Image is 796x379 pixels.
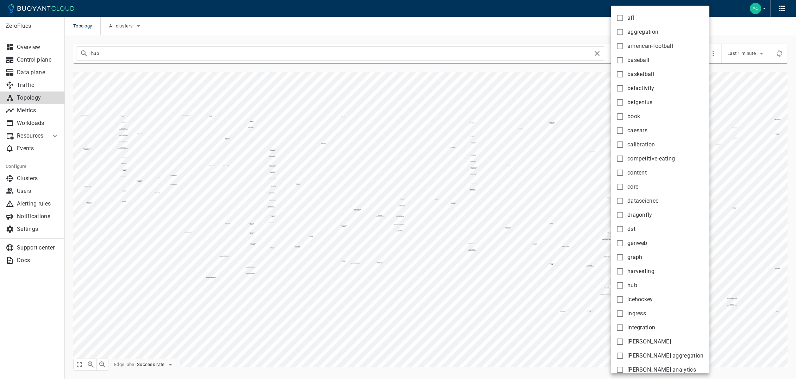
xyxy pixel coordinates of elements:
[627,338,671,345] span: [PERSON_NAME]
[627,352,704,359] span: [PERSON_NAME]-aggregation
[627,169,647,176] span: content
[627,71,654,78] span: basketball
[627,14,634,21] span: afl
[627,296,653,303] span: icehockey
[627,29,658,36] span: aggregation
[627,310,646,317] span: ingress
[627,366,696,373] span: [PERSON_NAME]-analytics
[627,127,647,134] span: caesars
[627,99,653,106] span: betgenius
[627,254,643,261] span: graph
[627,226,635,233] span: dst
[627,183,638,190] span: core
[627,57,649,64] span: baseball
[627,155,675,162] span: competitive-eating
[627,113,640,120] span: book
[627,282,637,289] span: hub
[627,268,654,275] span: harvesting
[627,141,655,148] span: calibration
[627,240,647,247] span: genweb
[627,197,658,204] span: datascience
[627,85,654,92] span: betactivity
[627,211,652,219] span: dragonfly
[627,43,673,50] span: american-football
[627,324,655,331] span: integration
